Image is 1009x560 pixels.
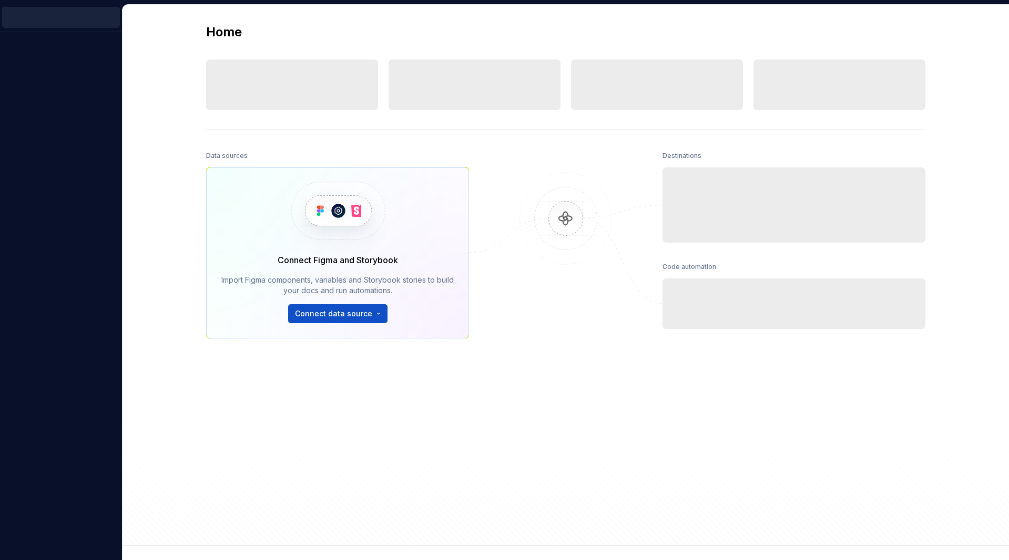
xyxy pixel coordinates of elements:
[206,24,242,41] h2: Home
[663,148,701,163] div: Destinations
[206,148,248,163] div: Data sources
[221,275,454,296] div: Import Figma components, variables and Storybook stories to build your docs and run automations.
[278,254,398,266] div: Connect Figma and Storybook
[663,259,716,274] div: Code automation
[295,308,372,319] span: Connect data source
[288,304,388,323] button: Connect data source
